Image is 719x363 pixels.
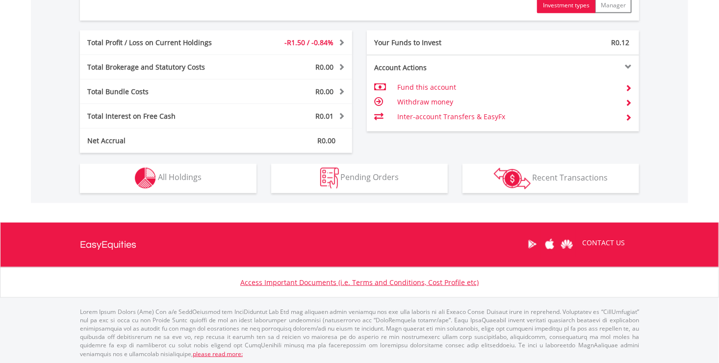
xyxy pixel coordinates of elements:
[320,168,339,189] img: pending_instructions-wht.png
[367,38,503,48] div: Your Funds to Invest
[558,229,575,259] a: Huawei
[611,38,629,47] span: R0.12
[367,63,503,73] div: Account Actions
[158,172,202,183] span: All Holdings
[80,308,639,358] p: Lorem Ipsum Dolors (Ame) Con a/e SeddOeiusmod tem InciDiduntut Lab Etd mag aliquaen admin veniamq...
[271,164,448,193] button: Pending Orders
[284,38,334,47] span: -R1.50 / -0.84%
[341,172,399,183] span: Pending Orders
[80,87,239,97] div: Total Bundle Costs
[80,111,239,121] div: Total Interest on Free Cash
[397,80,617,95] td: Fund this account
[397,109,617,124] td: Inter-account Transfers & EasyFx
[541,229,558,259] a: Apple
[462,164,639,193] button: Recent Transactions
[315,111,334,121] span: R0.01
[240,278,479,287] a: Access Important Documents (i.e. Terms and Conditions, Cost Profile etc)
[80,38,239,48] div: Total Profit / Loss on Current Holdings
[80,223,136,267] a: EasyEquities
[80,164,257,193] button: All Holdings
[397,95,617,109] td: Withdraw money
[193,350,243,358] a: please read more:
[315,62,334,72] span: R0.00
[315,87,334,96] span: R0.00
[80,136,239,146] div: Net Accrual
[80,62,239,72] div: Total Brokerage and Statutory Costs
[135,168,156,189] img: holdings-wht.png
[533,172,608,183] span: Recent Transactions
[494,168,531,189] img: transactions-zar-wht.png
[524,229,541,259] a: Google Play
[317,136,335,145] span: R0.00
[575,229,632,257] a: CONTACT US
